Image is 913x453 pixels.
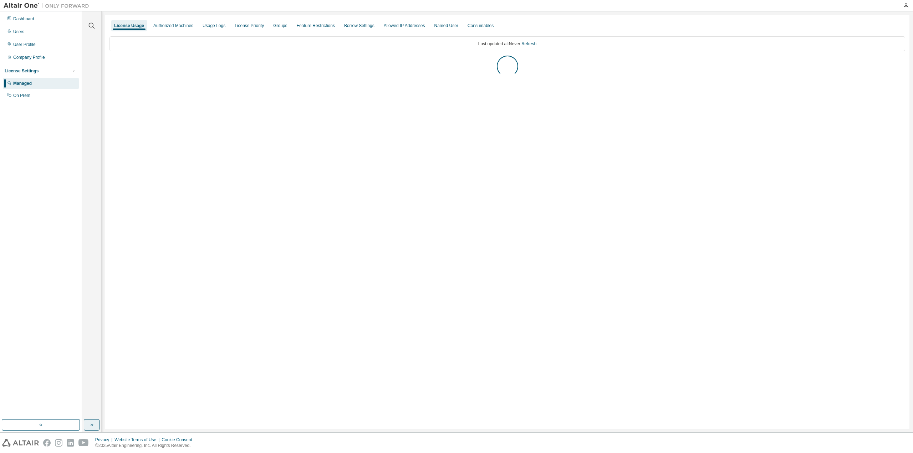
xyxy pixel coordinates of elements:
div: Consumables [468,23,494,29]
div: Privacy [95,437,114,443]
div: Authorized Machines [153,23,193,29]
p: © 2025 Altair Engineering, Inc. All Rights Reserved. [95,443,197,449]
div: On Prem [13,93,30,98]
div: Website Terms of Use [114,437,162,443]
div: Borrow Settings [344,23,374,29]
div: License Usage [114,23,144,29]
img: Altair One [4,2,93,9]
div: Managed [13,81,32,86]
div: Usage Logs [203,23,225,29]
div: License Priority [235,23,264,29]
img: youtube.svg [78,439,89,447]
div: Named User [434,23,458,29]
div: Users [13,29,24,35]
div: User Profile [13,42,36,47]
div: Dashboard [13,16,34,22]
img: altair_logo.svg [2,439,39,447]
div: Feature Restrictions [297,23,335,29]
div: Groups [273,23,287,29]
img: facebook.svg [43,439,51,447]
div: License Settings [5,68,39,74]
a: Refresh [521,41,536,46]
div: Company Profile [13,55,45,60]
img: linkedin.svg [67,439,74,447]
div: Last updated at: Never [109,36,905,51]
div: Allowed IP Addresses [384,23,425,29]
div: Cookie Consent [162,437,196,443]
img: instagram.svg [55,439,62,447]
